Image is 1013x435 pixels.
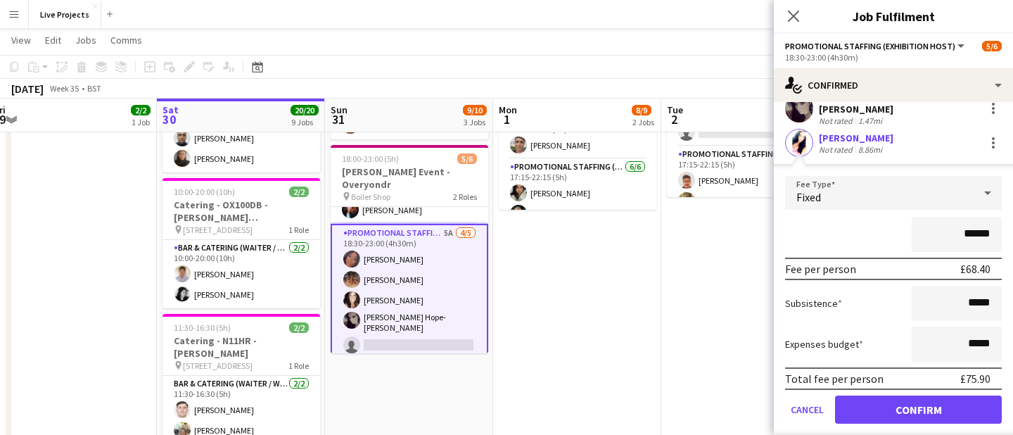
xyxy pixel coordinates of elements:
app-job-card: 10:00-20:00 (10h)2/2Catering - OX100DB - [PERSON_NAME] [PERSON_NAME] [STREET_ADDRESS]1 RoleBar & ... [163,178,320,308]
span: Fixed [796,190,821,204]
span: 8/9 [632,105,651,115]
a: Comms [105,31,148,49]
label: Expenses budget [785,338,863,351]
h3: Job Fulfilment [774,7,1013,25]
button: Confirm [835,396,1002,424]
span: 1 Role [288,360,309,371]
span: 1 Role [288,225,309,235]
div: 1.47mi [855,115,885,126]
div: Confirmed [774,68,1013,102]
span: Boiler Shop [351,191,390,202]
span: 9/10 [463,105,487,115]
span: 2/2 [289,187,309,197]
a: View [6,31,37,49]
div: BST [87,83,101,94]
span: Sat [163,103,179,116]
app-card-role: Bar & Catering (Waiter / waitress)2/210:00-16:00 (6h)[PERSON_NAME][PERSON_NAME] [163,104,320,172]
div: Not rated [819,144,855,155]
span: 18:00-23:00 (5h) [342,153,399,164]
span: 20/20 [291,105,319,115]
span: Comms [110,34,142,46]
label: Subsistence [785,297,842,310]
div: [DATE] [11,82,44,96]
span: View [11,34,31,46]
app-card-role: Bar & Catering (Waiter / waitress)2/210:00-20:00 (10h)[PERSON_NAME][PERSON_NAME] [163,240,320,308]
div: 2 Jobs [632,117,654,127]
button: Promotional Staffing (Exhibition Host) [785,41,967,51]
div: 3 Jobs [464,117,486,127]
span: 5/6 [457,153,477,164]
h3: [PERSON_NAME] Event - Overyondr [331,165,488,191]
div: Total fee per person [785,372,884,386]
span: 2 Roles [453,191,477,202]
div: £68.40 [960,262,990,276]
span: 5/6 [982,41,1002,51]
span: Sun [331,103,348,116]
span: 2/2 [289,322,309,333]
app-card-role: Promotional Staffing (Exhibition Host)5A4/518:30-23:00 (4h30m)[PERSON_NAME][PERSON_NAME][PERSON_N... [331,224,488,360]
button: Cancel [785,396,829,424]
div: 8.86mi [855,144,885,155]
a: Edit [39,31,67,49]
span: [STREET_ADDRESS] [183,360,253,371]
app-card-role: Promotional Staffing (Exhibition Host)6/617:15-22:15 (5h)[PERSON_NAME][PERSON_NAME] [499,159,656,309]
span: Mon [499,103,517,116]
span: Edit [45,34,61,46]
a: Jobs [70,31,102,49]
div: 18:30-23:00 (4h30m) [785,52,1002,63]
span: 10:00-20:00 (10h) [174,187,235,197]
span: 30 [160,111,179,127]
div: Fee per person [785,262,856,276]
span: Week 35 [46,83,82,94]
app-card-role: Promotional Staffing (Exhibition Host)7/917:15-22:15 (5h)[PERSON_NAME][PERSON_NAME] [667,146,824,362]
div: £75.90 [960,372,990,386]
h3: Catering - N11HR - [PERSON_NAME] [163,334,320,360]
span: 11:30-16:30 (5h) [174,322,231,333]
div: [PERSON_NAME] [819,132,893,144]
div: Not rated [819,115,855,126]
div: [PERSON_NAME] Hope-[PERSON_NAME] [819,90,979,115]
div: 1 Job [132,117,150,127]
div: 9 Jobs [291,117,318,127]
span: 1 [497,111,517,127]
span: 2 [665,111,683,127]
span: Tue [667,103,683,116]
span: Jobs [75,34,96,46]
app-job-card: 18:00-23:00 (5h)5/6[PERSON_NAME] Event - Overyondr Boiler Shop2 RolesEvents (Event Manager)1/118:... [331,145,488,353]
span: Promotional Staffing (Exhibition Host) [785,41,955,51]
button: Live Projects [29,1,101,28]
span: 2/2 [131,105,151,115]
h3: Catering - OX100DB - [PERSON_NAME] [PERSON_NAME] [163,198,320,224]
span: [STREET_ADDRESS] [183,225,253,235]
span: 31 [329,111,348,127]
app-card-role: Supervisor1/117:00-22:00 (5h)[PERSON_NAME] [499,111,656,159]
